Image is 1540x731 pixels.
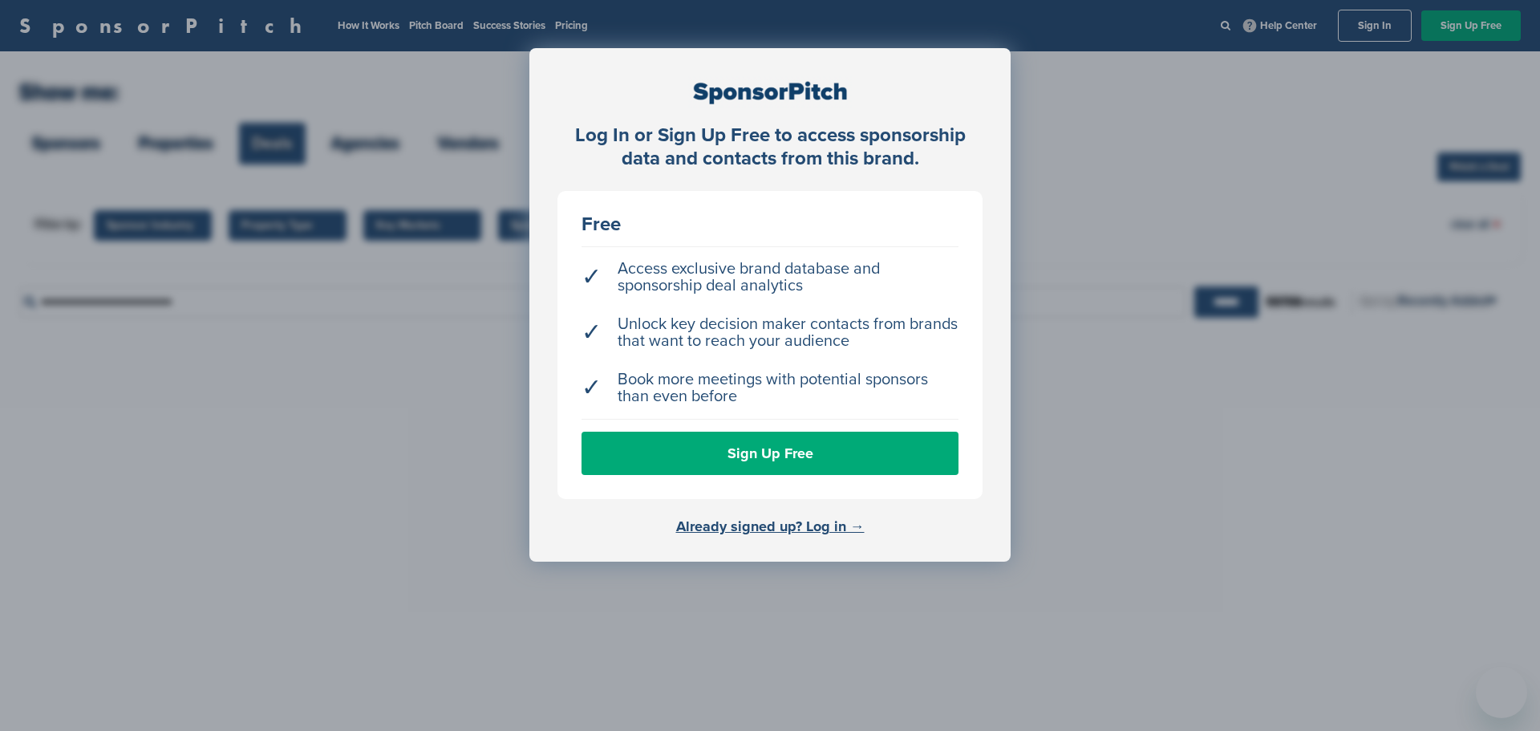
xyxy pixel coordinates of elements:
div: Log In or Sign Up Free to access sponsorship data and contacts from this brand. [557,124,983,171]
iframe: Button to launch messaging window [1476,667,1527,718]
li: Book more meetings with potential sponsors than even before [582,363,958,413]
li: Access exclusive brand database and sponsorship deal analytics [582,253,958,303]
span: ✓ [582,269,602,286]
a: Sign Up Free [582,432,958,475]
span: ✓ [582,324,602,341]
div: Free [582,215,958,234]
span: ✓ [582,380,602,396]
li: Unlock key decision maker contacts from brands that want to reach your audience [582,308,958,358]
a: Already signed up? Log in → [676,518,865,535]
